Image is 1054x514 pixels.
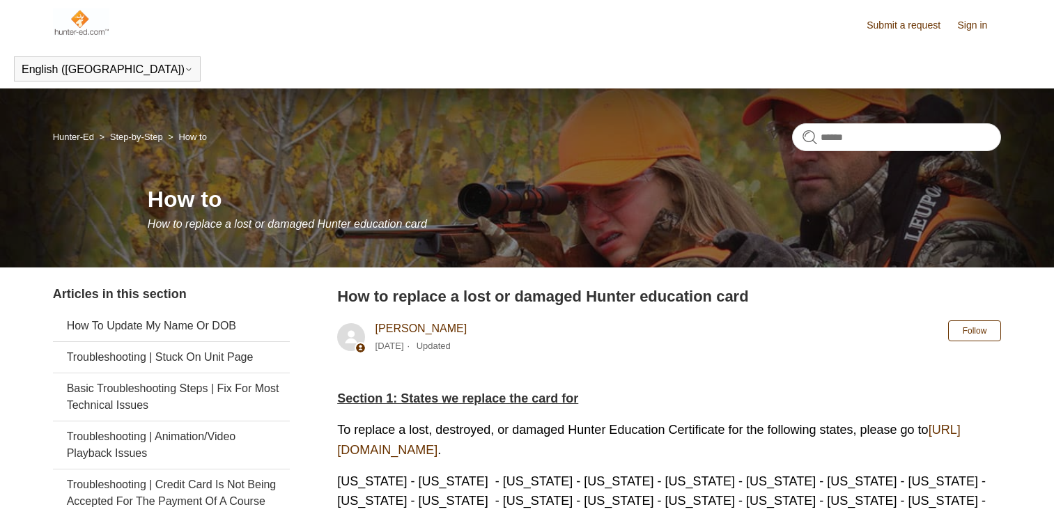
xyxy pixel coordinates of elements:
span: How to replace a lost or damaged Hunter education card [148,218,427,230]
li: Updated [417,341,451,351]
span: Section 1: States we replace the card for [337,391,578,405]
a: Troubleshooting | Stuck On Unit Page [53,342,290,373]
time: 11/20/2023, 10:20 [375,341,404,351]
a: Submit a request [867,18,954,33]
a: Troubleshooting | Animation/Video Playback Issues [53,421,290,469]
button: English ([GEOGRAPHIC_DATA]) [22,63,193,76]
h1: How to [148,182,1002,216]
a: [URL][DOMAIN_NAME] [337,423,961,457]
span: Articles in this section [53,287,187,301]
span: To replace a lost, destroyed, or damaged Hunter Education Certificate for the following states, p... [337,423,961,457]
li: Step-by-Step [97,132,166,142]
a: Sign in [958,18,1002,33]
li: Hunter-Ed [53,132,97,142]
a: How To Update My Name Or DOB [53,311,290,341]
div: Chat Support [964,467,1044,504]
input: Search [792,123,1001,151]
a: Step-by-Step [110,132,163,142]
a: [PERSON_NAME] [375,322,467,334]
h2: How to replace a lost or damaged Hunter education card [337,285,1001,308]
li: How to [165,132,207,142]
button: Follow Article [948,320,1002,341]
a: Hunter-Ed [53,132,94,142]
img: Hunter-Ed Help Center home page [53,8,109,36]
a: Basic Troubleshooting Steps | Fix For Most Technical Issues [53,373,290,421]
a: How to [178,132,206,142]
